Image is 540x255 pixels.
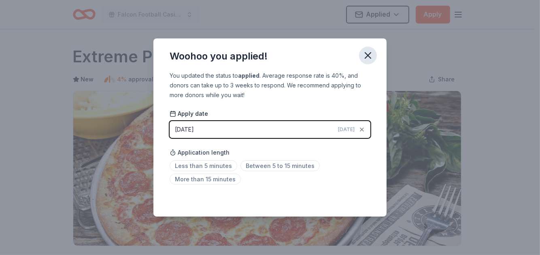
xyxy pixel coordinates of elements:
[170,174,241,185] span: More than 15 minutes
[238,72,259,79] b: applied
[175,125,194,134] div: [DATE]
[170,110,208,118] span: Apply date
[170,160,237,171] span: Less than 5 minutes
[338,126,355,133] span: [DATE]
[170,121,370,138] button: [DATE][DATE]
[240,160,320,171] span: Between 5 to 15 minutes
[170,50,268,63] div: Woohoo you applied!
[170,148,230,157] span: Application length
[170,71,370,100] div: You updated the status to . Average response rate is 40%, and donors can take up to 3 weeks to re...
